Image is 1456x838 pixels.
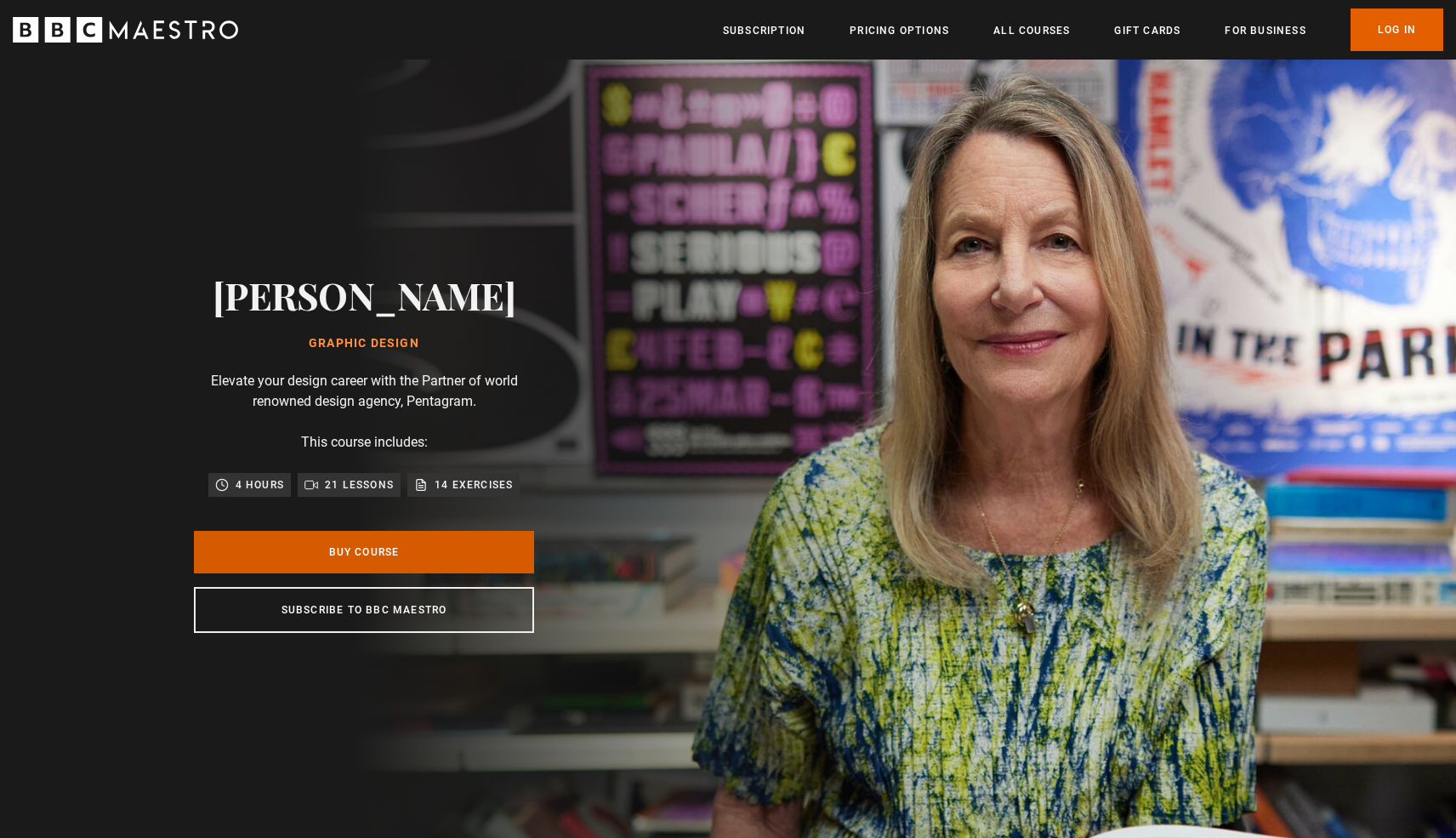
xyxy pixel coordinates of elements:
p: This course includes: [301,432,428,453]
a: All Courses [993,22,1070,39]
nav: Primary [723,9,1443,51]
a: Gift Cards [1114,22,1180,39]
h2: [PERSON_NAME] [213,273,516,316]
a: For business [1225,22,1305,39]
h1: Graphic Design [213,337,516,351]
a: Buy Course [194,531,534,573]
a: Pricing Options [850,22,949,39]
svg: BBC Maestro [13,17,238,43]
a: Subscribe to BBC Maestro [194,587,534,633]
p: Elevate your design career with the Partner of world renowned design agency, Pentagram. [194,371,534,412]
p: 21 lessons [325,476,394,493]
a: Subscription [723,22,805,39]
p: 4 hours [236,476,284,493]
p: 14 exercises [435,476,513,493]
a: Log In [1351,9,1443,51]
